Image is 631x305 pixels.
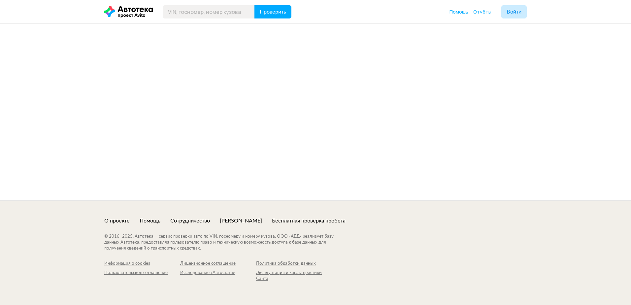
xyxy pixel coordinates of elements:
[473,9,491,15] a: Отчёты
[180,261,256,267] a: Лицензионное соглашение
[501,5,527,18] button: Войти
[256,261,332,267] a: Политика обработки данных
[220,217,262,224] a: [PERSON_NAME]
[256,270,332,282] a: Эксплуатация и характеристики Сайта
[163,5,255,18] input: VIN, госномер, номер кузова
[104,234,347,252] div: © 2016– 2025 . Автотека — сервис проверки авто по VIN, госномеру и номеру кузова. ООО «АБД» реали...
[260,9,286,15] span: Проверить
[170,217,210,224] a: Сотрудничество
[104,270,180,282] a: Пользовательское соглашение
[449,9,468,15] a: Помощь
[180,270,256,282] a: Исследование «Автостата»
[180,270,256,276] div: Исследование «Автостата»
[104,270,180,276] div: Пользовательское соглашение
[104,261,180,267] a: Информация о cookies
[507,9,521,15] span: Войти
[104,217,130,224] a: О проекте
[272,217,346,224] a: Бесплатная проверка пробега
[140,217,160,224] a: Помощь
[254,5,291,18] button: Проверить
